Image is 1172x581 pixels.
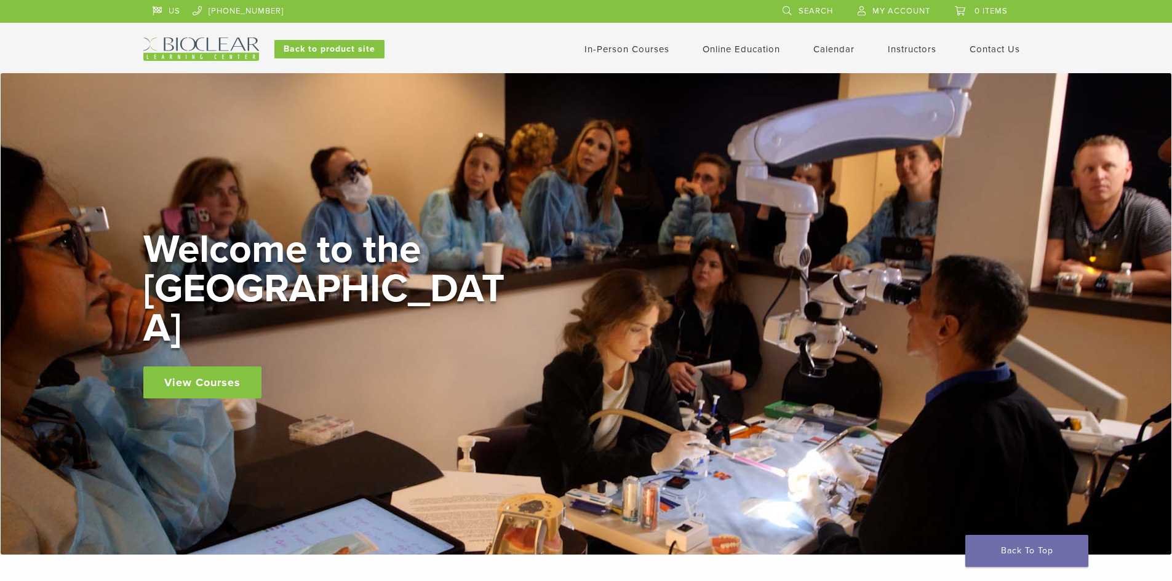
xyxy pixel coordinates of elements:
[965,535,1088,567] a: Back To Top
[888,44,936,55] a: Instructors
[703,44,780,55] a: Online Education
[274,40,385,58] a: Back to product site
[584,44,669,55] a: In-Person Courses
[143,230,512,348] h2: Welcome to the [GEOGRAPHIC_DATA]
[872,6,930,16] span: My Account
[143,366,261,398] a: View Courses
[143,38,259,61] img: Bioclear
[970,44,1020,55] a: Contact Us
[799,6,833,16] span: Search
[975,6,1008,16] span: 0 items
[813,44,855,55] a: Calendar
